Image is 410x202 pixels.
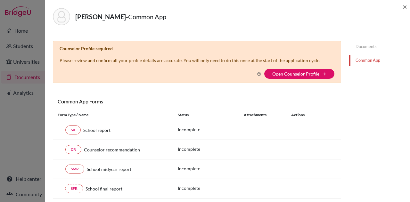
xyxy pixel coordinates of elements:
[178,126,244,133] p: Incomplete
[403,3,407,11] button: Close
[83,127,111,133] span: School report
[178,146,244,152] p: Incomplete
[126,13,166,20] span: - Common App
[264,69,334,79] button: Open Counselor Profilearrow_forward
[403,2,407,11] span: ×
[65,184,83,193] a: SFR
[65,145,81,154] a: CR
[75,13,126,20] strong: [PERSON_NAME]
[322,72,326,76] i: arrow_forward
[65,125,81,134] a: SR
[87,166,131,173] span: School midyear report
[86,185,122,192] span: School final report
[178,185,244,191] p: Incomplete
[272,71,319,77] a: Open Counselor Profile
[60,57,320,64] p: Please review and confirm all your profile details are accurate. You will only need to do this on...
[178,112,244,118] div: Status
[65,165,84,174] a: SMR
[283,112,323,118] div: Actions
[349,41,410,52] a: Documents
[53,112,173,118] div: Form Type / Name
[53,98,197,104] h6: Common App Forms
[178,165,244,172] p: Incomplete
[84,146,140,153] span: Counselor recommendation
[349,55,410,66] a: Common App
[60,46,113,51] b: Counselor Profile required
[244,112,283,118] div: Attachments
